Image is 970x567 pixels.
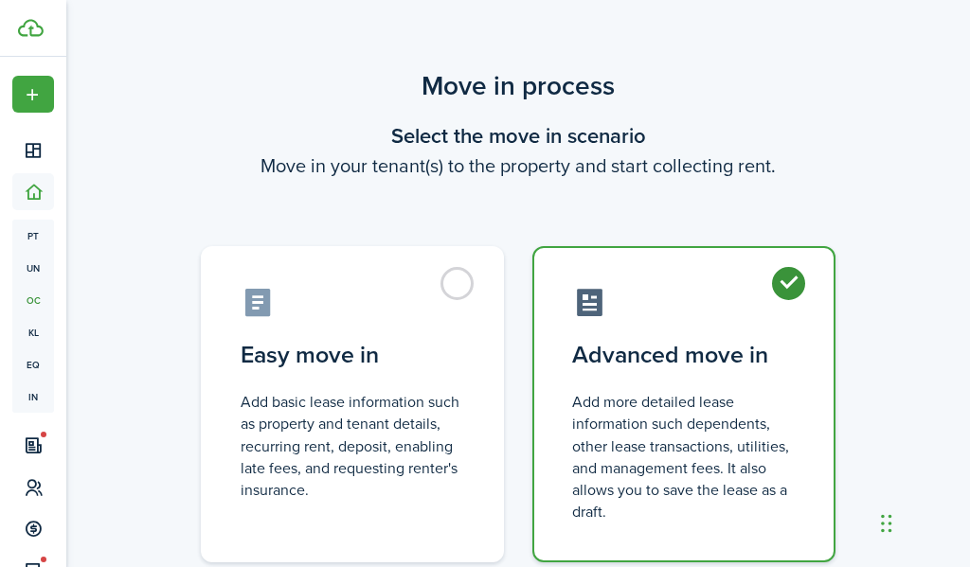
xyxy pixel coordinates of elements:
control-radio-card-title: Easy move in [241,338,464,372]
img: TenantCloud [18,19,44,37]
div: Drag [881,495,892,552]
iframe: Chat Widget [875,476,970,567]
scenario-title: Move in process [177,66,859,106]
a: in [12,381,54,413]
wizard-step-header-title: Select the move in scenario [177,120,859,151]
a: oc [12,284,54,316]
button: Open menu [12,76,54,113]
a: pt [12,220,54,252]
wizard-step-header-description: Move in your tenant(s) to the property and start collecting rent. [177,151,859,180]
control-radio-card-description: Add more detailed lease information such dependents, other lease transactions, utilities, and man... [572,391,796,523]
a: eq [12,348,54,381]
control-radio-card-title: Advanced move in [572,338,796,372]
a: un [12,252,54,284]
control-radio-card-description: Add basic lease information such as property and tenant details, recurring rent, deposit, enablin... [241,391,464,501]
a: kl [12,316,54,348]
